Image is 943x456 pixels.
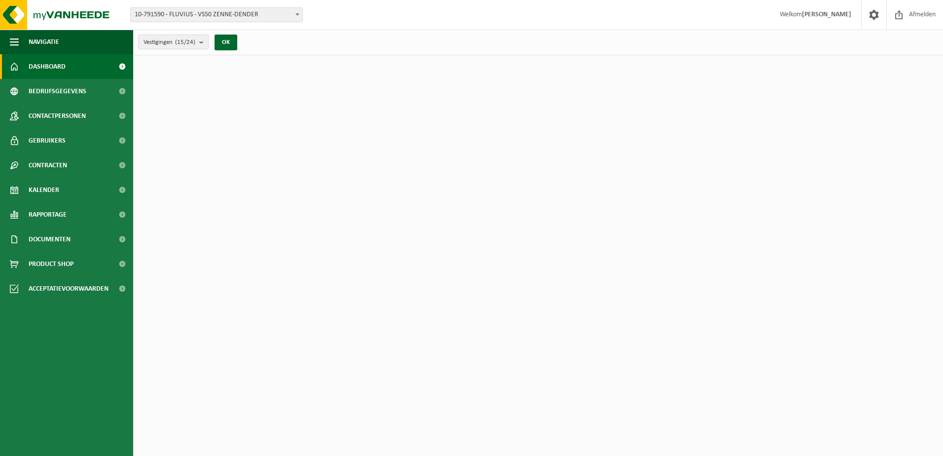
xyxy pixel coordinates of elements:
[29,202,67,227] span: Rapportage
[215,35,237,50] button: OK
[802,11,851,18] strong: [PERSON_NAME]
[29,104,86,128] span: Contactpersonen
[29,79,86,104] span: Bedrijfsgegevens
[138,35,209,49] button: Vestigingen(15/24)
[144,35,195,50] span: Vestigingen
[130,7,303,22] span: 10-791590 - FLUVIUS - VS50 ZENNE-DENDER
[29,276,109,301] span: Acceptatievoorwaarden
[175,39,195,45] count: (15/24)
[29,54,66,79] span: Dashboard
[131,8,302,22] span: 10-791590 - FLUVIUS - VS50 ZENNE-DENDER
[29,252,73,276] span: Product Shop
[29,153,67,178] span: Contracten
[29,128,66,153] span: Gebruikers
[29,227,71,252] span: Documenten
[29,30,59,54] span: Navigatie
[29,178,59,202] span: Kalender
